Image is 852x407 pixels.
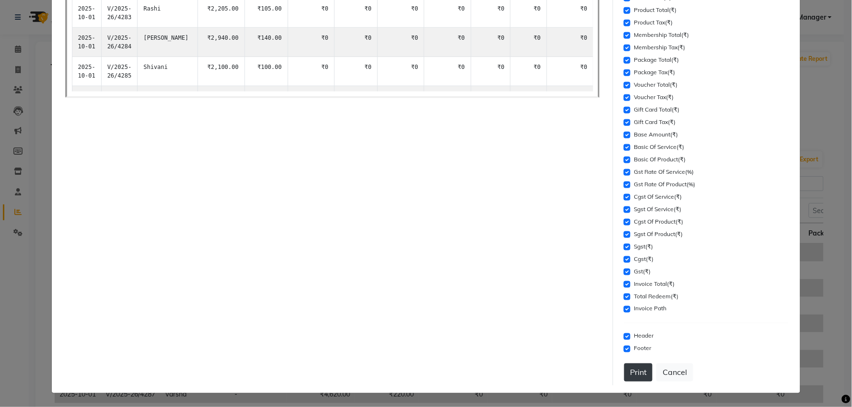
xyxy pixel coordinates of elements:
[634,332,654,340] label: Header
[288,86,334,115] td: ₹0
[335,28,378,57] td: ₹0
[378,57,424,86] td: ₹0
[547,57,593,86] td: ₹0
[634,242,653,251] label: Sgst(₹)
[138,28,198,57] td: [PERSON_NAME]
[378,86,424,115] td: ₹0
[547,28,593,57] td: ₹0
[634,6,677,14] label: Product Total(₹)
[424,28,471,57] td: ₹0
[198,86,245,115] td: ₹1,575.00
[101,86,138,115] td: V/2025-26/4286
[634,305,666,313] label: Invoice Path
[634,267,651,276] label: Gst(₹)
[471,86,511,115] td: ₹0
[72,57,101,86] td: 2025-10-01
[634,118,676,126] label: Gift Card Tax(₹)
[471,57,511,86] td: ₹0
[138,86,198,115] td: [PERSON_NAME]
[101,28,138,57] td: V/2025-26/4284
[634,93,674,102] label: Voucher Tax(₹)
[634,56,679,64] label: Package Total(₹)
[72,86,101,115] td: 2025-10-01
[335,57,378,86] td: ₹0
[72,28,101,57] td: 2025-10-01
[656,363,693,382] button: Cancel
[634,192,682,201] label: Cgst Of Service(₹)
[424,86,471,115] td: ₹0
[634,105,679,114] label: Gift Card Total(₹)
[624,363,653,382] button: Print
[424,57,471,86] td: ₹0
[634,255,654,263] label: Cgst(₹)
[634,155,686,164] label: Basic Of Product(₹)
[634,292,678,301] label: Total Redeem(₹)
[138,57,198,86] td: Shivani
[634,18,673,27] label: Product Tax(₹)
[198,57,245,86] td: ₹2,100.00
[634,230,683,238] label: Sgst Of Product(₹)
[634,80,677,89] label: Voucher Total(₹)
[634,31,689,39] label: Membership Total(₹)
[511,57,547,86] td: ₹0
[634,217,683,226] label: Cgst Of Product(₹)
[634,143,684,151] label: Basic Of Service(₹)
[101,57,138,86] td: V/2025-26/4285
[634,280,675,288] label: Invoice Total(₹)
[634,43,685,52] label: Membership Tax(₹)
[288,57,334,86] td: ₹0
[511,28,547,57] td: ₹0
[511,86,547,115] td: ₹0
[634,205,681,214] label: Sgst Of Service(₹)
[634,180,695,189] label: Gst Rate Of Product(%)
[634,68,675,77] label: Package Tax(₹)
[634,344,651,353] label: Footer
[378,28,424,57] td: ₹0
[471,28,511,57] td: ₹0
[198,28,245,57] td: ₹2,940.00
[245,28,288,57] td: ₹140.00
[634,168,694,176] label: Gst Rate Of Service(%)
[245,57,288,86] td: ₹100.00
[288,28,334,57] td: ₹0
[634,130,678,139] label: Base Amount(₹)
[245,86,288,115] td: ₹75.00
[335,86,378,115] td: ₹0
[547,86,593,115] td: ₹0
